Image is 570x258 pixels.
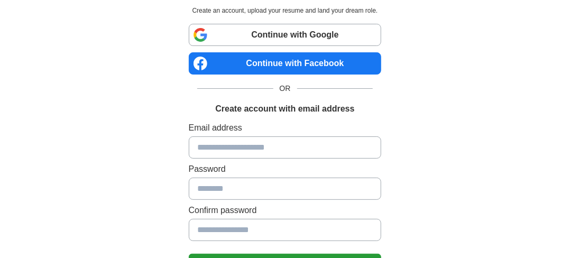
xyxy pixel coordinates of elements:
[189,122,382,134] label: Email address
[189,24,382,46] a: Continue with Google
[215,103,354,115] h1: Create account with email address
[189,204,382,217] label: Confirm password
[191,6,380,15] p: Create an account, upload your resume and land your dream role.
[189,52,382,75] a: Continue with Facebook
[273,83,297,94] span: OR
[189,163,382,176] label: Password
